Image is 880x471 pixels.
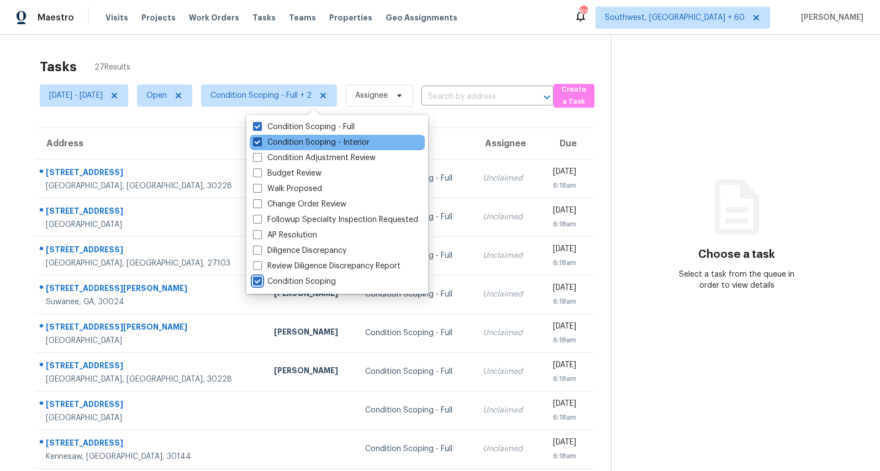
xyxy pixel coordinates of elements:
[46,321,256,335] div: [STREET_ADDRESS][PERSON_NAME]
[253,230,317,241] label: AP Resolution
[253,168,322,179] label: Budget Review
[547,412,576,423] div: 6:18am
[547,282,576,296] div: [DATE]
[46,181,256,192] div: [GEOGRAPHIC_DATA], [GEOGRAPHIC_DATA], 30228
[46,374,256,385] div: [GEOGRAPHIC_DATA], [GEOGRAPHIC_DATA], 30228
[38,12,74,23] span: Maestro
[547,244,576,257] div: [DATE]
[421,88,523,105] input: Search by address
[365,366,465,377] div: Condition Scoping - Full
[253,276,336,287] label: Condition Scoping
[547,296,576,307] div: 6:18am
[141,12,176,23] span: Projects
[46,412,256,424] div: [GEOGRAPHIC_DATA]
[483,211,529,223] div: Unclaimed
[483,405,529,416] div: Unclaimed
[210,90,312,101] span: Condition Scoping - Full + 2
[539,89,555,105] button: Open
[538,128,593,159] th: Due
[365,443,465,454] div: Condition Scoping - Full
[253,121,355,133] label: Condition Scoping - Full
[547,451,576,462] div: 6:18am
[559,83,589,109] span: Create a Task
[483,443,529,454] div: Unclaimed
[253,137,370,148] label: Condition Scoping - Interior
[46,437,256,451] div: [STREET_ADDRESS]
[253,214,418,225] label: Followup Specialty Inspection Requested
[289,12,316,23] span: Teams
[547,321,576,335] div: [DATE]
[365,327,465,338] div: Condition Scoping - Full
[253,261,401,272] label: Review Diligence Discrepancy Report
[365,405,465,416] div: Condition Scoping - Full
[386,12,457,23] span: Geo Assignments
[797,12,863,23] span: [PERSON_NAME]
[547,257,576,268] div: 6:18am
[483,327,529,338] div: Unclaimed
[547,180,576,191] div: 6:18am
[46,283,256,297] div: [STREET_ADDRESS][PERSON_NAME]
[46,451,256,462] div: Kennesaw, [GEOGRAPHIC_DATA], 30144
[483,366,529,377] div: Unclaimed
[274,365,348,379] div: [PERSON_NAME]
[483,173,529,184] div: Unclaimed
[474,128,538,159] th: Assignee
[483,289,529,300] div: Unclaimed
[329,12,372,23] span: Properties
[547,166,576,180] div: [DATE]
[698,249,775,260] h3: Choose a task
[547,205,576,219] div: [DATE]
[547,373,576,384] div: 6:18am
[189,12,239,23] span: Work Orders
[253,152,376,163] label: Condition Adjustment Review
[40,61,77,72] h2: Tasks
[106,12,128,23] span: Visits
[547,359,576,373] div: [DATE]
[274,326,348,340] div: [PERSON_NAME]
[355,90,388,101] span: Assignee
[554,84,594,108] button: Create a Task
[94,62,130,73] span: 27 Results
[579,7,587,18] div: 819
[46,335,256,346] div: [GEOGRAPHIC_DATA]
[252,14,276,22] span: Tasks
[547,335,576,346] div: 6:18am
[146,90,167,101] span: Open
[35,128,265,159] th: Address
[253,199,346,210] label: Change Order Review
[46,258,256,269] div: [GEOGRAPHIC_DATA], [GEOGRAPHIC_DATA], 27103
[46,244,256,258] div: [STREET_ADDRESS]
[46,360,256,374] div: [STREET_ADDRESS]
[674,269,799,291] div: Select a task from the queue in order to view details
[253,245,346,256] label: Diligence Discrepancy
[547,219,576,230] div: 6:18am
[547,398,576,412] div: [DATE]
[49,90,103,101] span: [DATE] - [DATE]
[46,167,256,181] div: [STREET_ADDRESS]
[46,219,256,230] div: [GEOGRAPHIC_DATA]
[46,297,256,308] div: Suwanee, GA, 30024
[274,288,348,301] div: [PERSON_NAME]
[483,250,529,261] div: Unclaimed
[46,205,256,219] div: [STREET_ADDRESS]
[547,437,576,451] div: [DATE]
[46,399,256,412] div: [STREET_ADDRESS]
[253,183,322,194] label: Walk Proposed
[605,12,745,23] span: Southwest, [GEOGRAPHIC_DATA] + 60
[365,289,465,300] div: Condition Scoping - Full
